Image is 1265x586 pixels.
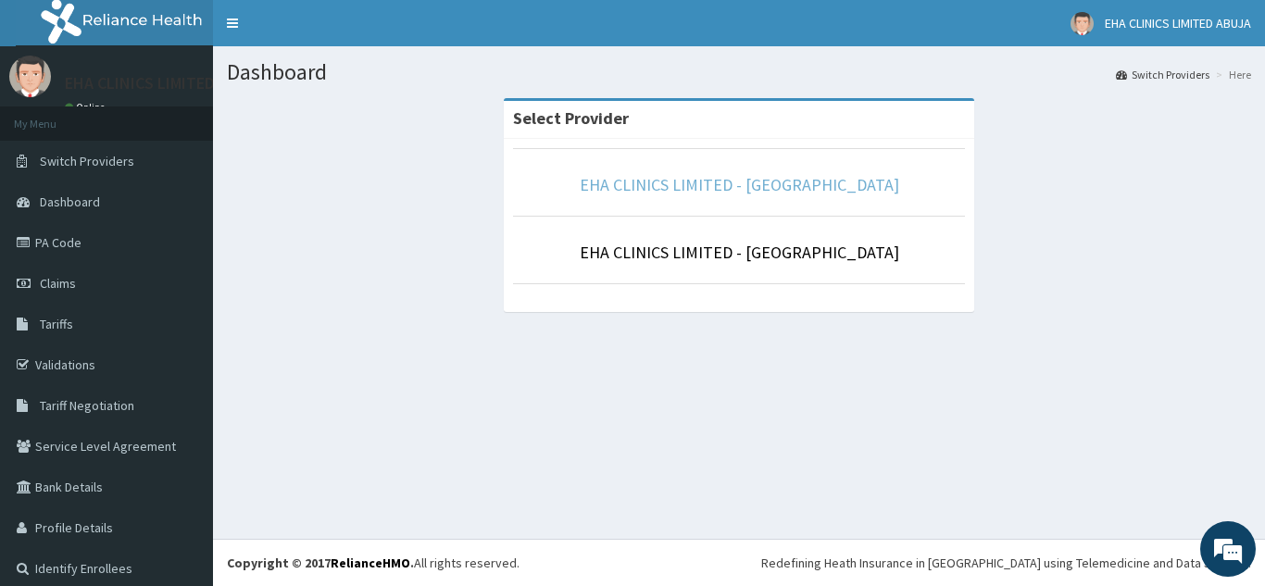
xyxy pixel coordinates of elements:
a: EHA CLINICS LIMITED - [GEOGRAPHIC_DATA] [580,174,899,195]
div: Chat with us now [96,104,311,128]
span: Tariffs [40,316,73,332]
strong: Copyright © 2017 . [227,555,414,571]
textarea: Type your message and hit 'Enter' [9,390,353,455]
span: Claims [40,275,76,292]
a: EHA CLINICS LIMITED - [GEOGRAPHIC_DATA] [580,242,899,263]
a: Switch Providers [1116,67,1209,82]
span: We're online! [107,175,256,362]
span: Tariff Negotiation [40,397,134,414]
img: User Image [1071,12,1094,35]
a: Online [65,101,109,114]
div: Minimize live chat window [304,9,348,54]
li: Here [1211,67,1251,82]
p: EHA CLINICS LIMITED ABUJA [65,75,265,92]
a: RelianceHMO [331,555,410,571]
span: EHA CLINICS LIMITED ABUJA [1105,15,1251,31]
h1: Dashboard [227,60,1251,84]
strong: Select Provider [513,107,629,129]
span: Dashboard [40,193,100,210]
footer: All rights reserved. [213,539,1265,586]
div: Redefining Heath Insurance in [GEOGRAPHIC_DATA] using Telemedicine and Data Science! [761,554,1251,572]
img: d_794563401_company_1708531726252_794563401 [34,93,75,139]
span: Switch Providers [40,153,134,169]
img: User Image [9,56,51,97]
